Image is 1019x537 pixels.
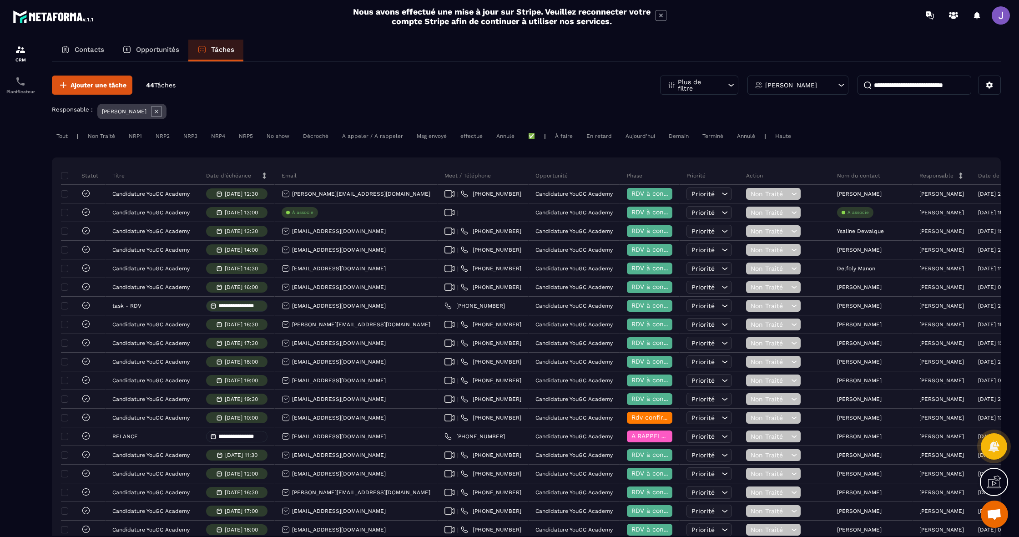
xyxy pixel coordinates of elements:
span: Priorité [691,395,715,403]
span: Priorité [691,507,715,515]
p: [DATE] 20:00 [978,247,1012,253]
p: Candidature YouGC Academy [535,415,613,421]
p: [PERSON_NAME] [919,527,964,533]
p: [PERSON_NAME] [837,471,882,477]
span: RDV à confimer ❓ [631,358,690,365]
p: Responsable : [52,106,93,113]
span: Non Traité [751,209,789,216]
span: Priorité [691,265,715,272]
div: Annulé [492,131,519,142]
span: Priorité [691,358,715,365]
p: CRM [2,57,39,62]
a: Opportunités [113,40,188,61]
span: Non Traité [751,302,789,309]
a: [PHONE_NUMBER] [461,321,521,328]
img: scheduler [15,76,26,87]
a: formationformationCRM [2,37,39,69]
a: [PHONE_NUMBER] [461,358,521,365]
p: Nom du contact [837,172,880,179]
p: [DATE] 21:05 [978,191,1011,197]
span: RDV à confimer ❓ [631,246,690,253]
p: [PERSON_NAME] [919,284,964,290]
span: Priorité [691,451,715,459]
p: [DATE] 22:03 [978,508,1012,514]
p: Candidature YouGC Academy [535,265,613,272]
a: [PHONE_NUMBER] [461,470,521,477]
p: [PERSON_NAME] [837,396,882,402]
p: [PERSON_NAME] [919,247,964,253]
span: Priorité [691,321,715,328]
p: | [544,133,546,139]
p: [PERSON_NAME] [837,247,882,253]
span: RDV à confimer ❓ [631,190,690,197]
span: Non Traité [751,377,789,384]
span: Non Traité [751,339,789,347]
p: Tâches [211,46,234,54]
p: Opportunité [535,172,568,179]
p: Candidature YouGC Academy [112,284,190,290]
p: Statut [63,172,98,179]
a: [PHONE_NUMBER] [461,228,521,235]
div: NRP2 [151,131,174,142]
p: Candidature YouGC Academy [535,303,613,309]
span: Priorité [691,414,715,421]
p: task - RDV [112,303,141,309]
a: [PHONE_NUMBER] [461,339,521,347]
a: [PHONE_NUMBER] [461,265,521,272]
p: Phase [627,172,642,179]
span: Priorité [691,377,715,384]
p: [DATE] 11:45 [978,471,1010,477]
span: Non Traité [751,395,789,403]
span: Priorité [691,190,715,198]
span: RDV à confimer ❓ [631,302,690,309]
div: En retard [582,131,616,142]
span: Tâches [154,81,176,89]
p: [PERSON_NAME] [919,209,964,216]
span: A RAPPELER/GHOST/NO SHOW✖️ [631,432,734,440]
p: [PERSON_NAME] [919,228,964,234]
p: [DATE] 20:30 [978,303,1012,309]
span: Priorité [691,526,715,533]
p: Delfoly Manon [837,265,875,272]
span: Priorité [691,470,715,477]
p: Candidature YouGC Academy [535,452,613,458]
p: [DATE] 08:29 [978,284,1012,290]
p: Candidature YouGC Academy [535,377,613,384]
p: [PERSON_NAME] [919,191,964,197]
p: Candidature YouGC Academy [112,471,190,477]
span: RDV à confimer ❓ [631,376,690,384]
div: No show [262,131,294,142]
p: | [77,133,79,139]
div: A appeler / A rappeler [338,131,408,142]
p: Responsable [919,172,953,179]
p: [DATE] 04:30 [978,377,1012,384]
p: [PERSON_NAME] [919,265,964,272]
span: Non Traité [751,489,789,496]
p: Candidature YouGC Academy [112,527,190,533]
p: [PERSON_NAME] [837,489,882,496]
span: | [457,209,459,216]
span: Priorité [691,284,715,291]
p: [DATE] 14:49 [978,489,1011,496]
p: [PERSON_NAME] [837,303,882,309]
span: Priorité [691,433,715,440]
p: [DATE] 20:18 [978,396,1011,402]
p: Candidature YouGC Academy [535,508,613,514]
span: | [457,340,459,347]
span: | [457,228,459,235]
p: [PERSON_NAME] [919,433,964,440]
p: [DATE] 19:00 [225,377,258,384]
a: [PHONE_NUMBER] [461,190,521,198]
span: | [457,415,459,421]
span: Priorité [691,246,715,253]
span: RDV à confimer ❓ [631,451,690,458]
a: [PHONE_NUMBER] [461,526,521,533]
p: [PERSON_NAME] [919,415,964,421]
p: [PERSON_NAME] [919,377,964,384]
span: | [457,508,459,515]
p: RELANCE [112,433,138,440]
p: Email [282,172,297,179]
p: [DATE] 17:56 [978,452,1011,458]
div: Non Traité [83,131,120,142]
span: RDV à confimer ❓ [631,395,690,402]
